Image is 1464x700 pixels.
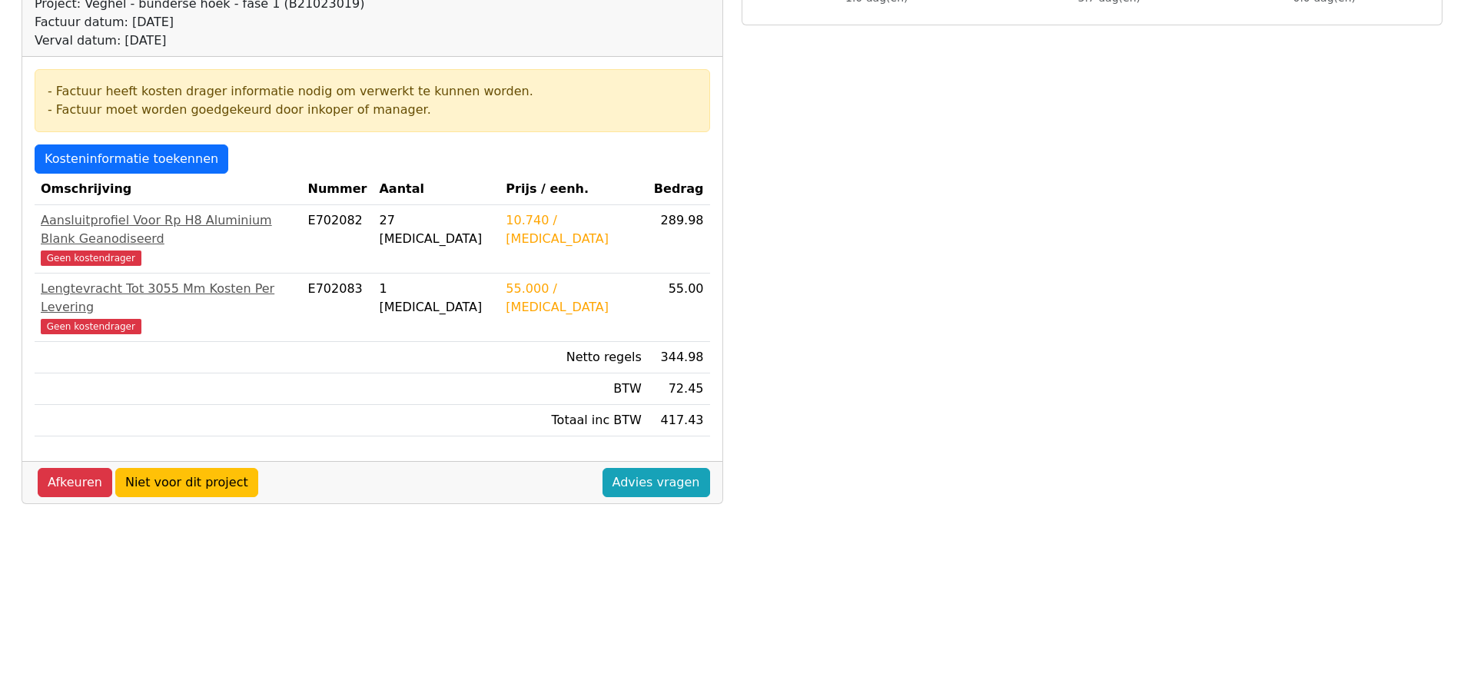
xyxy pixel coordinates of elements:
[506,280,641,317] div: 55.000 / [MEDICAL_DATA]
[41,211,296,248] div: Aansluitprofiel Voor Rp H8 Aluminium Blank Geanodiseerd
[500,174,647,205] th: Prijs / eenh.
[35,13,364,32] div: Factuur datum: [DATE]
[41,280,296,335] a: Lengtevracht Tot 3055 Mm Kosten Per LeveringGeen kostendrager
[648,405,710,436] td: 417.43
[35,174,302,205] th: Omschrijving
[379,211,493,248] div: 27 [MEDICAL_DATA]
[38,468,112,497] a: Afkeuren
[500,405,647,436] td: Totaal inc BTW
[648,174,710,205] th: Bedrag
[648,373,710,405] td: 72.45
[115,468,258,497] a: Niet voor dit project
[35,144,228,174] a: Kosteninformatie toekennen
[500,342,647,373] td: Netto regels
[35,32,364,50] div: Verval datum: [DATE]
[648,342,710,373] td: 344.98
[41,319,141,334] span: Geen kostendrager
[506,211,641,248] div: 10.740 / [MEDICAL_DATA]
[48,82,697,101] div: - Factuur heeft kosten drager informatie nodig om verwerkt te kunnen worden.
[302,205,373,274] td: E702082
[603,468,710,497] a: Advies vragen
[48,101,697,119] div: - Factuur moet worden goedgekeurd door inkoper of manager.
[41,211,296,267] a: Aansluitprofiel Voor Rp H8 Aluminium Blank GeanodiseerdGeen kostendrager
[500,373,647,405] td: BTW
[648,205,710,274] td: 289.98
[41,250,141,266] span: Geen kostendrager
[302,274,373,342] td: E702083
[648,274,710,342] td: 55.00
[302,174,373,205] th: Nummer
[373,174,500,205] th: Aantal
[41,280,296,317] div: Lengtevracht Tot 3055 Mm Kosten Per Levering
[379,280,493,317] div: 1 [MEDICAL_DATA]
